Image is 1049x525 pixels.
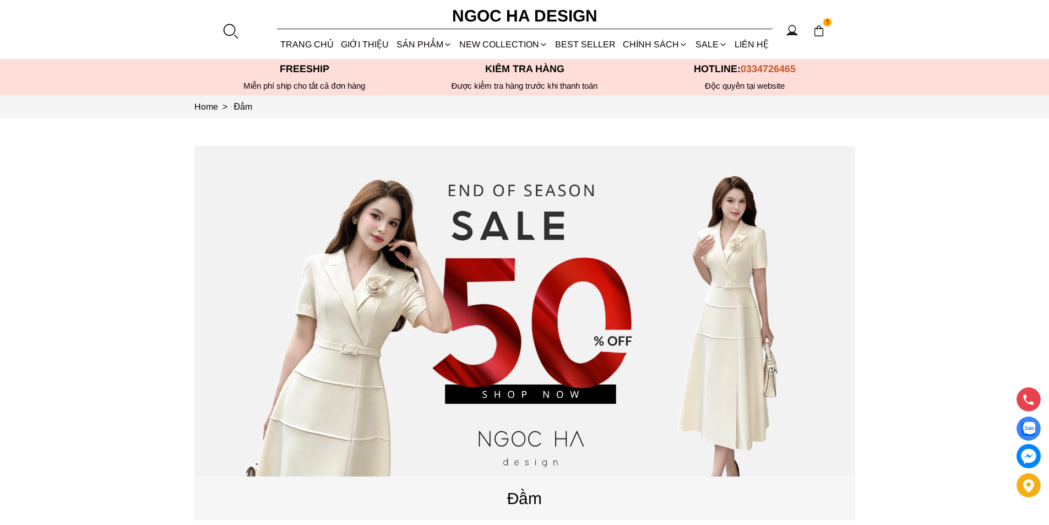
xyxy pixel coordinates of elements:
[194,485,855,511] p: Đầm
[731,30,772,59] a: LIÊN HỆ
[194,81,415,91] div: Miễn phí ship cho tất cả đơn hàng
[194,102,234,111] a: Link to Home
[813,25,825,37] img: img-CART-ICON-ksit0nf1
[1017,444,1041,468] a: messenger
[635,81,855,91] h6: Độc quyền tại website
[823,18,832,27] span: 1
[415,81,635,91] p: Được kiểm tra hàng trước khi thanh toán
[635,63,855,75] p: Hotline:
[442,3,607,29] a: Ngoc Ha Design
[619,30,692,59] div: Chính sách
[1021,422,1035,436] img: Display image
[1017,416,1041,441] a: Display image
[455,30,551,59] a: NEW COLLECTION
[277,30,338,59] a: TRANG CHỦ
[218,102,232,111] span: >
[741,63,796,74] span: 0334726465
[552,30,619,59] a: BEST SELLER
[338,30,393,59] a: GIỚI THIỆU
[234,102,253,111] a: Link to Đầm
[194,63,415,75] p: Freeship
[485,63,564,74] font: Kiểm tra hàng
[393,30,455,59] div: SẢN PHẨM
[692,30,731,59] a: SALE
